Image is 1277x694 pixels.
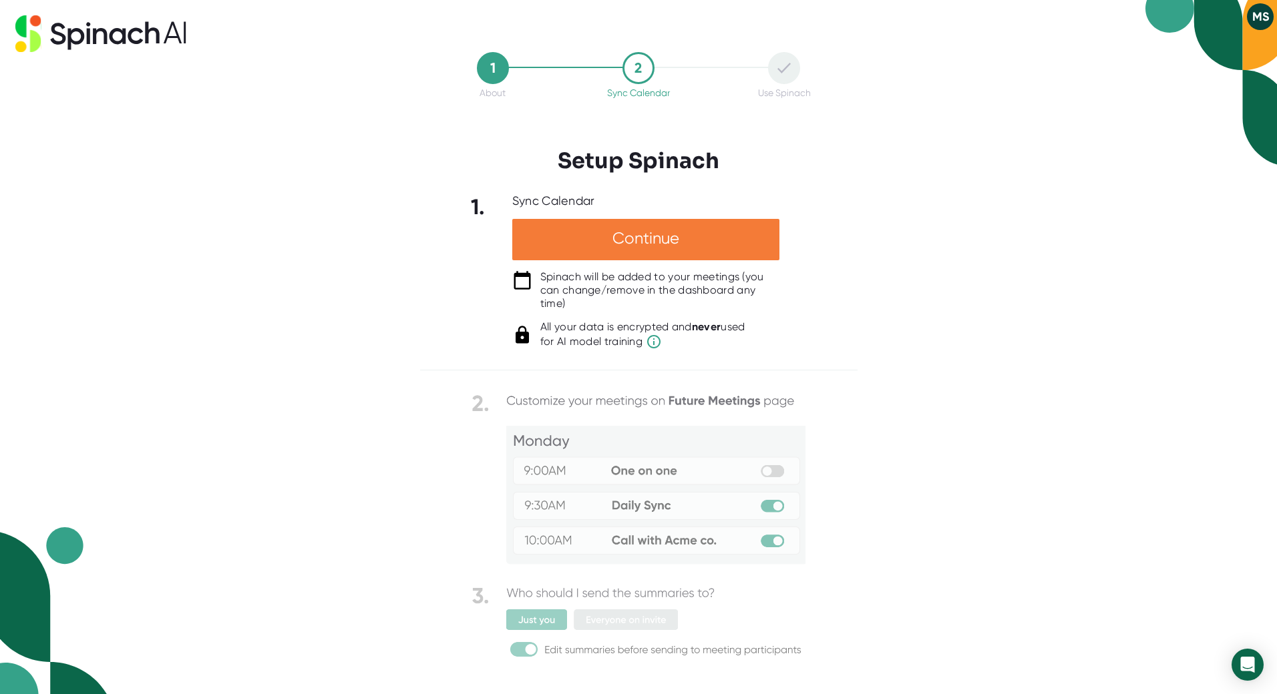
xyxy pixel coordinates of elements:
div: Continue [512,219,779,260]
div: Spinach will be added to your meetings (you can change/remove in the dashboard any time) [540,270,779,310]
b: never [692,320,721,333]
img: Following steps give you control of meetings that spinach can join [472,390,805,662]
div: 2 [622,52,655,84]
span: for AI model training [540,334,745,350]
h3: Setup Spinach [558,148,719,173]
div: Sync Calendar [512,194,595,209]
div: About [480,87,506,98]
div: All your data is encrypted and used [540,320,745,350]
button: MS [1247,3,1274,30]
div: Sync Calendar [607,87,670,98]
b: 1. [471,194,486,220]
div: 1 [477,52,509,84]
div: Open Intercom Messenger [1232,649,1264,681]
div: Use Spinach [758,87,811,98]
